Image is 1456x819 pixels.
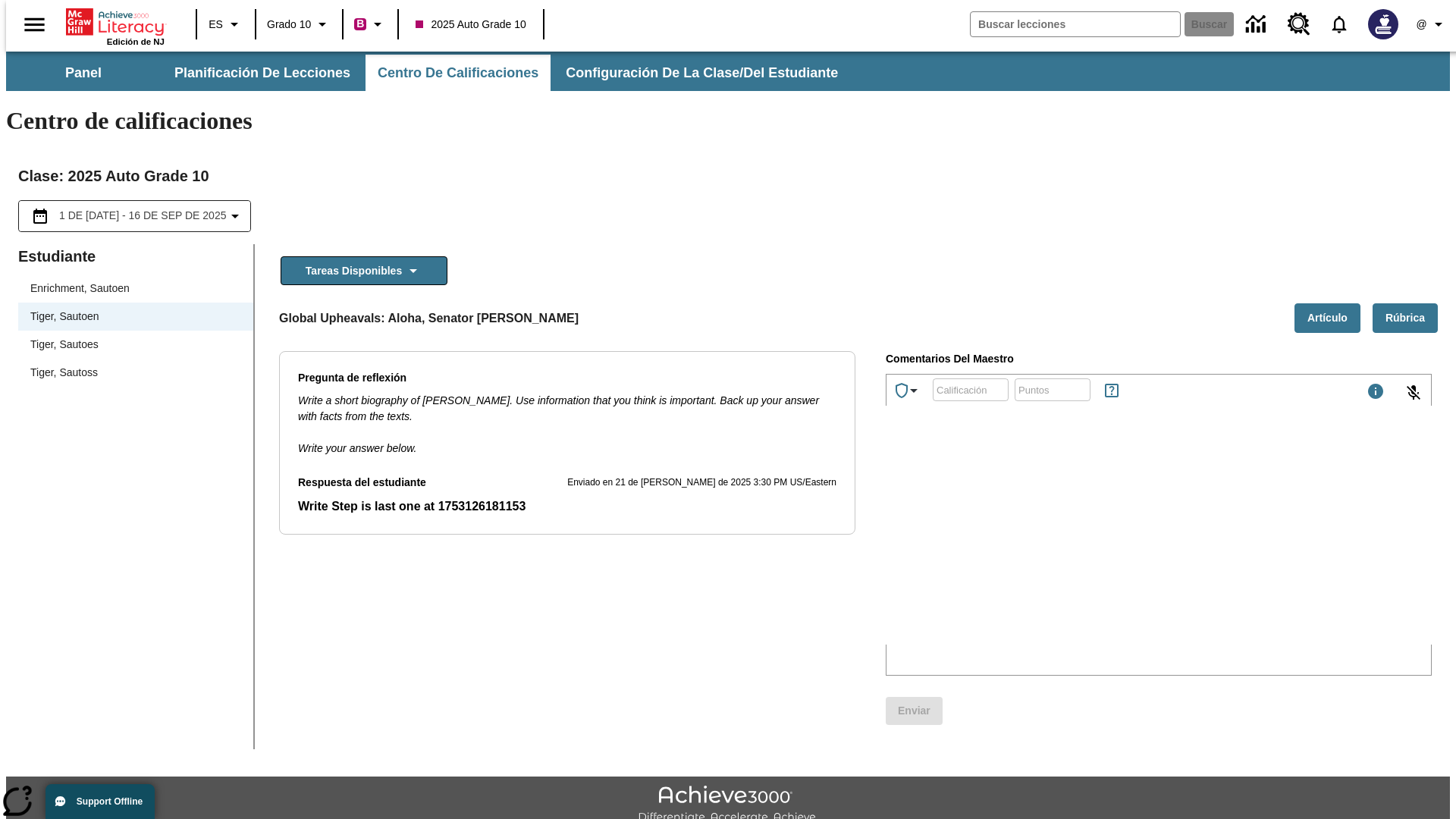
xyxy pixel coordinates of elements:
p: Respuesta del estudiante [298,497,836,516]
button: Perfil/Configuración [1407,11,1456,38]
div: Tiger, Sautoss [18,359,253,387]
button: Panel [8,55,159,91]
div: Calificación: Se permiten letras, números y los símbolos: %, +, -. [933,378,1009,401]
button: Premio especial [886,375,929,406]
a: Centro de información [1237,4,1279,45]
button: Support Offline [45,784,155,819]
p: Write a short biography of [PERSON_NAME]. Use information that you think is important. Back up yo... [298,393,836,425]
a: Centro de recursos, Se abrirá en una pestaña nueva. [1279,4,1319,45]
span: B [356,14,364,33]
span: Tiger, Sautoss [30,365,241,381]
button: Tareas disponibles [281,256,447,286]
div: Máximo 1000 caracteres Presiona Escape para desactivar la barra de herramientas y utiliza las tec... [1367,382,1385,403]
svg: Collapse Date Range Filter [226,207,244,225]
p: Write your answer below. [298,425,836,457]
p: Global Upheavals: Aloha, Senator [PERSON_NAME] [279,309,579,328]
button: Grado: Grado 10, Elige un grado [261,11,337,38]
span: 1 de [DATE] - 16 de sep de 2025 [59,208,226,224]
span: Support Offline [77,796,143,807]
p: Pregunta de reflexión [298,370,836,387]
button: Seleccione el intervalo de fechas opción del menú [25,207,244,225]
span: Grado 10 [267,17,311,33]
button: Reglas para ganar puntos y títulos epeciales, Se abrirá en una pestaña nueva. [1097,375,1127,406]
div: Enrichment, Sautoen [18,275,253,303]
p: Estudiante [18,244,253,268]
span: Tiger, Sautoen [30,309,241,325]
span: ES [209,17,223,33]
a: Portada [66,7,165,37]
div: Subbarra de navegación [6,52,1450,91]
span: 2025 Auto Grade 10 [416,17,526,33]
p: Enviado en 21 de [PERSON_NAME] de 2025 3:30 PM US/Eastern [567,475,836,491]
button: Artículo, Se abrirá en una pestaña nueva. [1294,303,1360,333]
button: Lenguaje: ES, Selecciona un idioma [202,11,250,38]
body: Escribe tu respuesta aquí. [6,12,221,26]
button: Rúbrica, Se abrirá en una pestaña nueva. [1373,303,1438,333]
h1: Centro de calificaciones [6,107,1450,135]
button: Centro de calificaciones [366,55,551,91]
h2: Clase : 2025 Auto Grade 10 [18,164,1438,188]
div: Portada [66,5,165,46]
input: Puntos: Solo puede asignar 25 puntos o menos. [1015,369,1090,409]
div: Tiger, Sautoes [18,331,253,359]
span: Edición de NJ [107,37,165,46]
button: Planificación de lecciones [162,55,362,91]
img: Avatar [1368,9,1398,39]
button: Boost El color de la clase es rojo violeta. Cambiar el color de la clase. [348,11,393,38]
button: Haga clic para activar la función de reconocimiento de voz [1395,375,1432,411]
p: Write Step is last one at 1753126181153 [298,497,836,516]
input: Calificación: Se permiten letras, números y los símbolos: %, +, -. [933,369,1009,409]
span: Enrichment, Sautoen [30,281,241,297]
span: @ [1416,17,1426,33]
p: Comentarios del maestro [886,351,1432,368]
div: Subbarra de navegación [6,55,852,91]
button: Abrir el menú lateral [12,2,57,47]
input: Buscar campo [971,12,1180,36]
button: Escoja un nuevo avatar [1359,5,1407,44]
span: Tiger, Sautoes [30,337,241,353]
div: Tiger, Sautoen [18,303,253,331]
p: Respuesta del estudiante [298,475,426,491]
button: Configuración de la clase/del estudiante [554,55,850,91]
a: Notificaciones [1319,5,1359,44]
div: Puntos: Solo puede asignar 25 puntos o menos. [1015,378,1090,401]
